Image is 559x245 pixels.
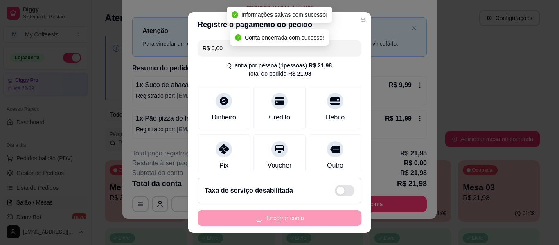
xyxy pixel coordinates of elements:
[309,61,332,70] div: R$ 21,98
[235,34,241,41] span: check-circle
[248,70,311,78] div: Total do pedido
[327,161,343,171] div: Outro
[288,70,311,78] div: R$ 21,98
[227,61,332,70] div: Quantia por pessoa ( 1 pessoas)
[245,34,324,41] span: Conta encerrada com sucesso!
[269,112,290,122] div: Crédito
[241,11,327,18] span: Informações salvas com sucesso!
[203,40,356,56] input: Ex.: hambúrguer de cordeiro
[188,12,371,37] header: Registre o pagamento do pedido
[326,112,345,122] div: Débito
[219,161,228,171] div: Pix
[268,161,292,171] div: Voucher
[212,112,236,122] div: Dinheiro
[356,14,370,27] button: Close
[205,186,293,196] h2: Taxa de serviço desabilitada
[232,11,238,18] span: check-circle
